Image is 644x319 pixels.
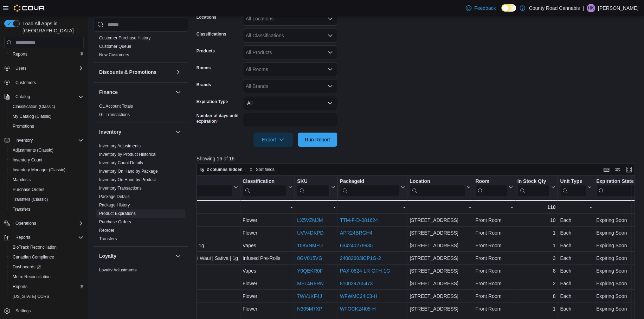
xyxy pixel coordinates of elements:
span: [US_STATE] CCRS [13,294,49,299]
button: Operations [1,218,86,228]
span: Inventory On Hand by Product [99,177,156,183]
div: TO THE MOON | Flower | Dynamite | Hybrid | 3.5g [75,216,238,225]
button: Manifests [7,175,86,185]
a: LX5VZMJM [297,218,323,223]
a: BioTrack Reconciliation [10,243,59,251]
button: Inventory [13,136,36,145]
button: Open list of options [327,33,333,38]
span: Customers [13,78,84,87]
span: Settings [15,308,31,314]
a: Reports [10,282,30,291]
a: Package History [99,203,130,208]
a: Purchase Orders [99,219,131,224]
span: Product Expirations [99,211,136,216]
a: PAX-0824-LR-GFH-1G [340,268,390,274]
div: Front Room [475,216,513,225]
button: Export [253,133,293,147]
a: Dashboards [7,262,86,272]
div: Classification [243,178,287,196]
span: My Catalog (Classic) [10,112,84,121]
div: Customer [94,17,188,62]
p: [PERSON_NAME] [598,4,638,12]
div: Product [75,178,232,185]
div: Each [560,267,592,275]
a: Inventory Transactions [99,186,142,191]
button: SKU [297,178,335,196]
div: Flower [243,305,292,313]
div: Flower [243,229,292,237]
a: Package Details [99,194,130,199]
div: [STREET_ADDRESS] [410,254,471,263]
span: Inventory On Hand by Package [99,168,158,174]
div: Flower [243,292,292,301]
div: - [596,203,643,211]
div: Room [475,178,507,185]
button: Room [475,178,513,196]
span: Package History [99,202,130,208]
button: Discounts & Promotions [174,68,182,76]
span: Inventory Count Details [99,160,143,166]
div: - [410,203,471,211]
div: 3 [517,254,555,263]
div: Front Room [475,305,513,313]
div: - [475,203,513,211]
div: Front Room [475,254,513,263]
span: Reports [15,235,30,240]
span: Feedback [474,5,496,12]
a: Dashboards [10,263,44,271]
div: PackageId [340,178,399,185]
div: Unit Type [560,178,586,196]
div: 8 [517,292,555,301]
div: RIZE | Flower | Brrberry Kush | Hybrid | 3.5g [75,229,238,237]
div: [STREET_ADDRESS] [410,280,471,288]
a: Loyalty Adjustments [99,268,137,273]
div: Each [560,254,592,263]
label: Expiration Type [197,99,228,104]
div: - [340,203,405,211]
div: [STREET_ADDRESS] [410,292,471,301]
span: Reports [13,284,27,289]
a: [US_STATE] CCRS [10,292,52,301]
a: UVV4DKPD [297,230,323,236]
button: Finance [174,88,182,96]
button: Open list of options [327,66,333,72]
span: Purchase Orders [10,185,84,194]
span: Transfers [10,205,84,213]
a: N305M7XP [297,306,322,312]
span: BioTrack Reconciliation [13,244,57,250]
a: 7WV1KF4J [297,294,322,299]
span: My Catalog (Classic) [13,114,52,119]
button: Inventory Manager (Classic) [7,165,86,175]
span: Run Report [305,136,330,143]
div: Flower [243,280,292,288]
div: Totals [75,203,238,211]
a: GL Transactions [99,112,130,117]
h3: Loyalty [99,253,116,260]
div: Package URL [340,178,399,196]
button: Unit Type [560,178,592,196]
span: Canadian Compliance [10,253,84,261]
div: [STREET_ADDRESS] [410,267,471,275]
a: New Customers [99,52,129,57]
div: In Stock Qty [517,178,550,185]
button: Settings [1,306,86,316]
button: 2 columns hidden [197,165,245,174]
span: Inventory Manager (Classic) [13,167,65,173]
button: Open list of options [327,50,333,55]
a: Y0QEKR0F [297,268,323,274]
div: [STREET_ADDRESS] [410,305,471,313]
span: Catalog [13,92,84,101]
span: BioTrack Reconciliation [10,243,84,251]
button: [US_STATE] CCRS [7,292,86,301]
div: Infused Pre-Rolls [243,254,292,263]
button: Catalog [1,92,86,102]
button: Sort fields [246,165,277,174]
div: Expiration State [596,178,638,185]
a: GL Account Totals [99,104,133,109]
a: APR24BRGH4 [340,230,373,236]
span: Inventory [13,136,84,145]
a: 24082603ICP1G-2 [340,256,381,261]
span: Dashboards [10,263,84,271]
button: Display options [613,165,622,174]
span: Reports [10,50,84,58]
